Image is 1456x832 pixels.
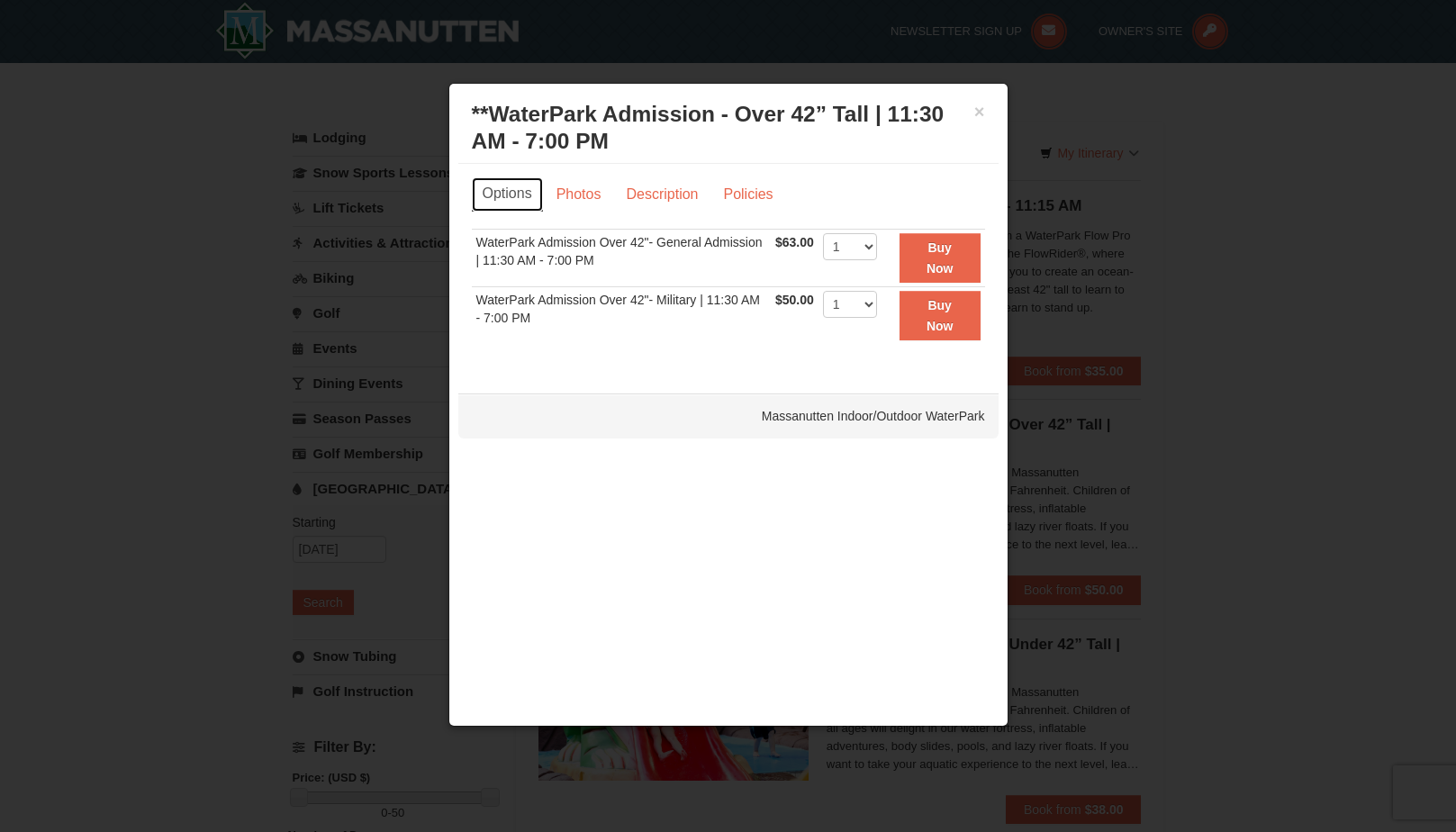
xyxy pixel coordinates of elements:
td: WaterPark Admission Over 42"- General Admission | 11:30 AM - 7:00 PM [472,230,772,287]
a: Options [472,177,543,212]
span: $50.00 [775,293,814,307]
td: WaterPark Admission Over 42"- Military | 11:30 AM - 7:00 PM [472,287,772,344]
button: Buy Now [900,233,981,283]
button: × [974,103,985,121]
a: Policies [711,177,784,212]
span: $63.00 [775,235,814,249]
strong: Buy Now [927,240,954,275]
a: Description [614,177,710,212]
a: Photos [545,177,613,212]
div: Massanutten Indoor/Outdoor WaterPark [458,393,999,439]
button: Buy Now [900,291,981,340]
h3: **WaterPark Admission - Over 42” Tall | 11:30 AM - 7:00 PM [472,101,985,155]
strong: Buy Now [927,298,954,332]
